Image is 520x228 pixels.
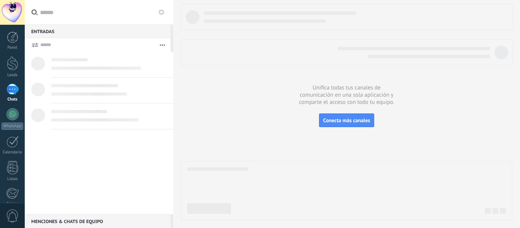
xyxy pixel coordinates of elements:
[323,117,370,124] span: Conecta más canales
[2,73,24,78] div: Leads
[2,123,23,130] div: WhatsApp
[25,24,171,38] div: Entradas
[2,150,24,155] div: Calendario
[2,45,24,50] div: Panel
[319,113,374,127] button: Conecta más canales
[2,201,24,206] div: Correo
[2,177,24,182] div: Listas
[2,97,24,102] div: Chats
[25,214,171,228] div: Menciones & Chats de equipo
